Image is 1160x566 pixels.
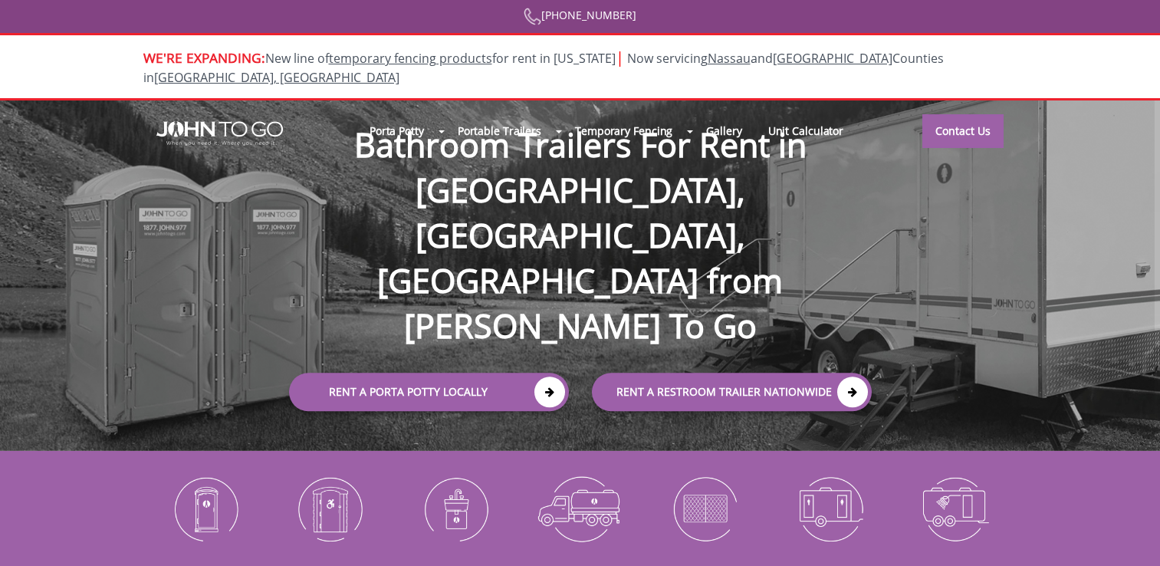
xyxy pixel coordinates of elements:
[592,373,872,411] a: rent a RESTROOM TRAILER Nationwide
[922,114,1004,148] a: Contact Us
[156,121,283,146] img: JOHN to go
[755,114,857,147] a: Unit Calculator
[773,50,892,67] a: [GEOGRAPHIC_DATA]
[445,114,554,147] a: Portable Trailers
[779,469,881,548] img: Restroom-Trailers-icon_N.png
[143,48,265,67] span: WE'RE EXPANDING:
[329,50,492,67] a: temporary fencing products
[693,114,754,147] a: Gallery
[154,69,399,86] a: [GEOGRAPHIC_DATA], [GEOGRAPHIC_DATA]
[155,469,257,548] img: Portable-Toilets-icon_N.png
[279,469,381,548] img: ADA-Accessible-Units-icon_N.png
[654,469,756,548] img: Temporary-Fencing-cion_N.png
[289,373,569,411] a: Rent a Porta Potty Locally
[562,114,685,147] a: Temporary Fencing
[143,50,944,86] span: New line of for rent in [US_STATE]
[904,469,1006,548] img: Shower-Trailers-icon_N.png
[616,47,624,67] span: |
[529,469,631,548] img: Waste-Services-icon_N.png
[274,73,887,349] h1: Bathroom Trailers For Rent in [GEOGRAPHIC_DATA], [GEOGRAPHIC_DATA], [GEOGRAPHIC_DATA] from [PERSO...
[404,469,506,548] img: Portable-Sinks-icon_N.png
[143,50,944,86] span: Now servicing and Counties in
[524,8,636,22] a: [PHONE_NUMBER]
[1099,505,1160,566] button: Live Chat
[708,50,751,67] a: Nassau
[357,114,437,147] a: Porta Potty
